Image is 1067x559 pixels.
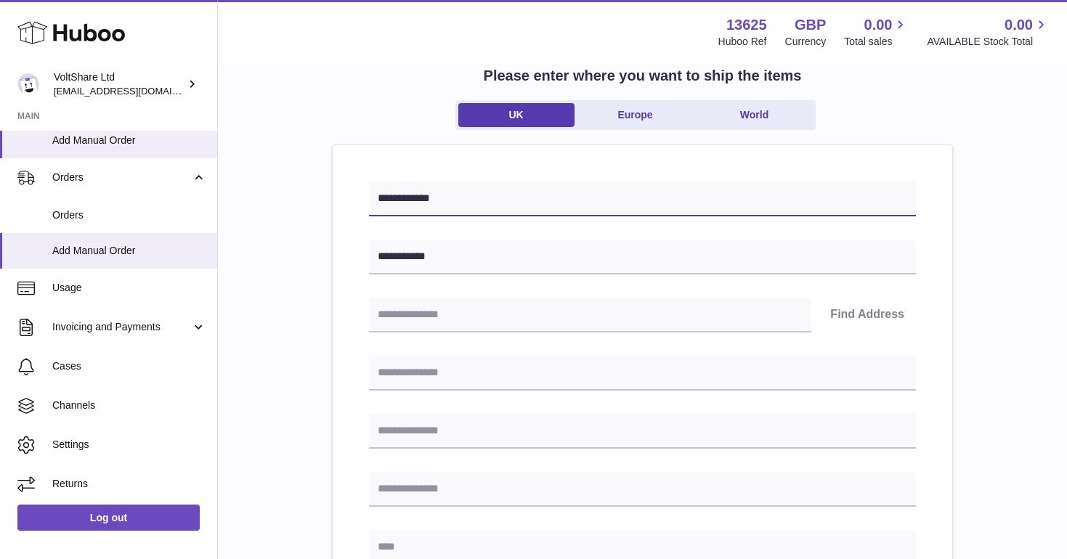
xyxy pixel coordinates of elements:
span: Orders [52,171,191,184]
span: 0.00 [864,15,893,35]
span: AVAILABLE Stock Total [927,35,1050,49]
a: World [697,103,813,127]
strong: GBP [795,15,826,35]
div: Currency [785,35,827,49]
span: Total sales [844,35,909,49]
span: Returns [52,477,206,491]
span: [EMAIL_ADDRESS][DOMAIN_NAME] [54,85,214,97]
a: Log out [17,505,200,531]
img: info@voltshare.co.uk [17,73,39,95]
a: UK [458,103,575,127]
span: Add Manual Order [52,134,206,147]
span: Cases [52,359,206,373]
strong: 13625 [726,15,767,35]
span: Invoicing and Payments [52,320,191,334]
span: 0.00 [1005,15,1033,35]
div: VoltShare Ltd [54,70,184,98]
div: Huboo Ref [718,35,767,49]
a: 0.00 AVAILABLE Stock Total [927,15,1050,49]
span: Orders [52,208,206,222]
span: Add Manual Order [52,244,206,258]
span: Channels [52,399,206,412]
span: Settings [52,438,206,452]
a: Europe [577,103,694,127]
span: Usage [52,281,206,295]
a: 0.00 Total sales [844,15,909,49]
h2: Please enter where you want to ship the items [484,66,802,86]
